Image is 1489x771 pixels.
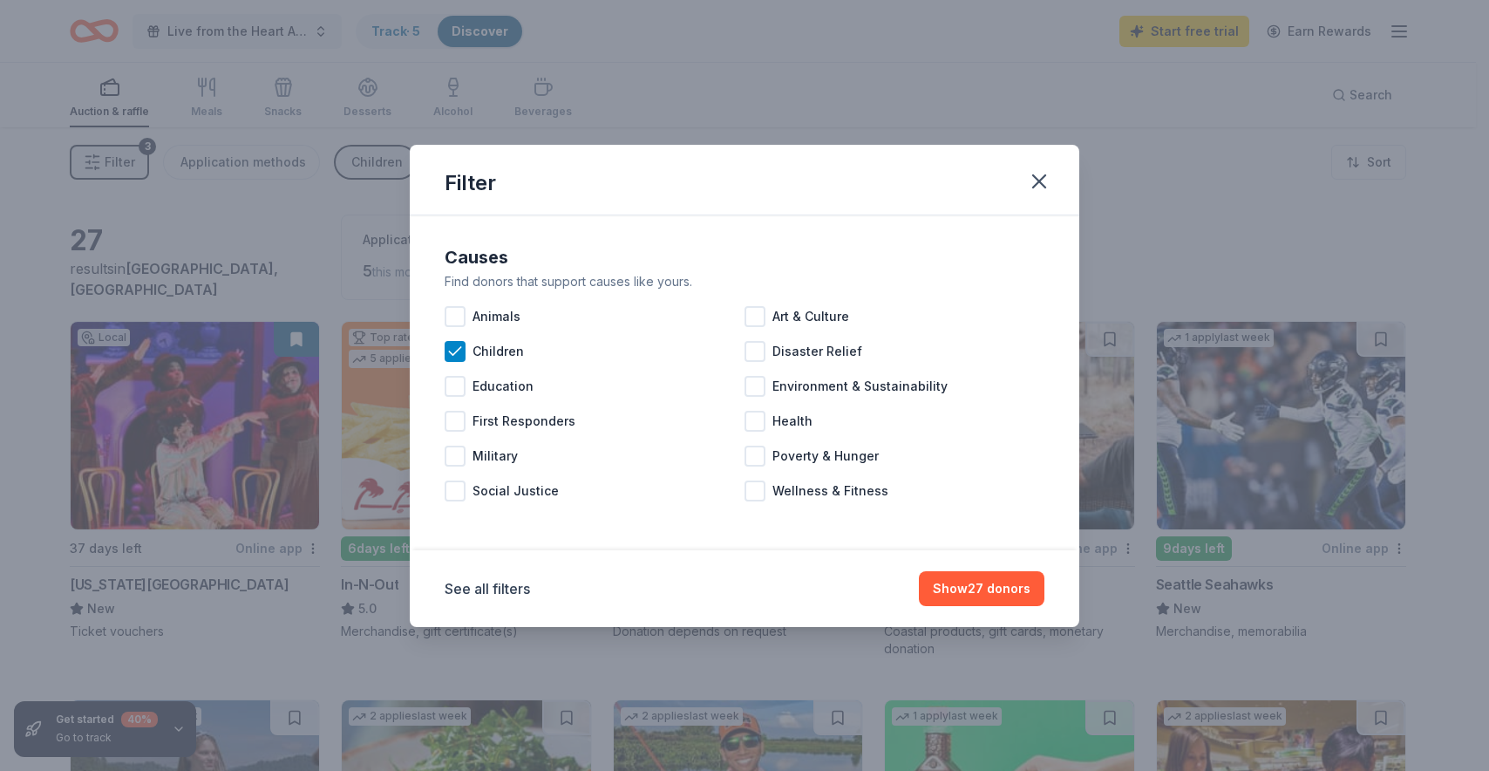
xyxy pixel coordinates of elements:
span: Art & Culture [772,306,849,327]
span: Education [473,376,534,397]
span: Social Justice [473,481,559,501]
span: Disaster Relief [772,341,862,362]
span: First Responders [473,411,575,432]
span: Health [772,411,812,432]
div: Filter [445,169,496,197]
div: Find donors that support causes like yours. [445,271,1044,292]
span: Children [473,341,524,362]
span: Environment & Sustainability [772,376,948,397]
span: Animals [473,306,520,327]
button: See all filters [445,578,530,599]
span: Wellness & Fitness [772,481,888,501]
div: Causes [445,243,1044,271]
span: Military [473,446,518,467]
span: Poverty & Hunger [772,446,879,467]
button: Show27 donors [919,571,1044,606]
